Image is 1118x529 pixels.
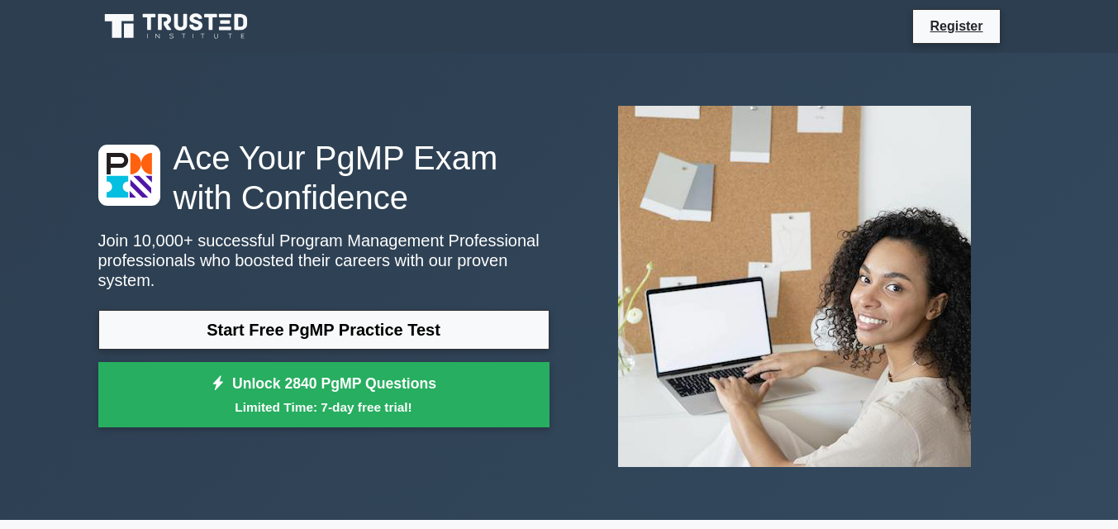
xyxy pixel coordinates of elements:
[98,362,549,428] a: Unlock 2840 PgMP QuestionsLimited Time: 7-day free trial!
[98,138,549,217] h1: Ace Your PgMP Exam with Confidence
[98,231,549,290] p: Join 10,000+ successful Program Management Professional professionals who boosted their careers w...
[98,310,549,350] a: Start Free PgMP Practice Test
[920,16,992,36] a: Register
[119,398,529,417] small: Limited Time: 7-day free trial!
